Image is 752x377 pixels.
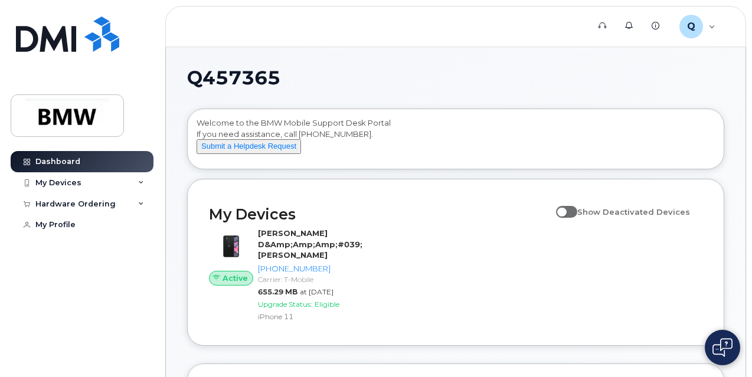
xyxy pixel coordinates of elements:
h2: My Devices [209,205,550,223]
img: iPhone_11.jpg [218,234,244,259]
input: Show Deactivated Devices [556,201,565,210]
span: Eligible [315,300,339,309]
div: [PHONE_NUMBER] [258,263,362,274]
span: 655.29 MB [258,287,297,296]
a: Submit a Helpdesk Request [197,141,301,150]
div: iPhone 11 [258,312,362,322]
strong: [PERSON_NAME] D&Amp;Amp;Amp;#039;[PERSON_NAME] [258,228,362,260]
a: Active[PERSON_NAME] D&Amp;Amp;Amp;#039;[PERSON_NAME][PHONE_NUMBER]Carrier: T-Mobile655.29 MBat [D... [209,228,364,324]
span: Show Deactivated Devices [577,207,690,217]
div: Welcome to the BMW Mobile Support Desk Portal If you need assistance, call [PHONE_NUMBER]. [197,117,715,165]
span: Active [223,273,248,284]
span: at [DATE] [300,287,334,296]
div: Carrier: T-Mobile [258,274,362,284]
button: Submit a Helpdesk Request [197,139,301,154]
span: Upgrade Status: [258,300,312,309]
img: Open chat [712,338,733,357]
span: Q457365 [187,69,280,87]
